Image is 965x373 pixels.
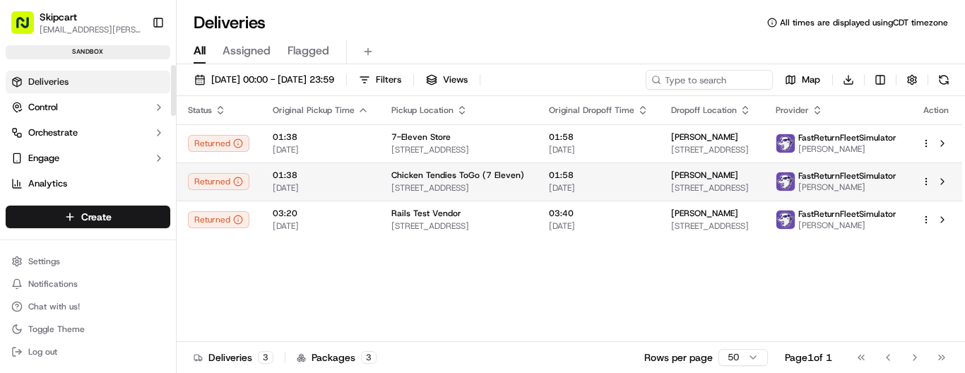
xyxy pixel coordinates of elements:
span: Original Dropoff Time [549,105,634,116]
span: [PERSON_NAME] [798,220,896,231]
span: Status [188,105,212,116]
span: FastReturnFleetSimulator [798,132,896,143]
span: 03:40 [549,208,649,219]
span: 01:58 [549,131,649,143]
button: Returned [188,211,249,228]
div: 3 [361,351,377,364]
span: [DATE] [549,144,649,155]
span: Original Pickup Time [273,105,355,116]
a: Powered byPylon [100,239,171,250]
button: Returned [188,135,249,152]
button: Refresh [934,70,954,90]
span: FastReturnFleetSimulator [798,170,896,182]
span: [PERSON_NAME] [671,170,738,181]
span: Knowledge Base [28,205,108,219]
span: Toggle Theme [28,324,85,335]
span: [DATE] [549,182,649,194]
button: Notifications [6,274,170,294]
a: 📗Knowledge Base [8,199,114,225]
span: 7-Eleven Store [391,131,451,143]
div: 📗 [14,206,25,218]
span: Assigned [223,42,271,59]
img: FleetSimulator.png [776,134,795,153]
button: Chat with us! [6,297,170,316]
span: Create [81,210,112,224]
span: Dropoff Location [671,105,737,116]
span: 01:38 [273,170,369,181]
span: 01:38 [273,131,369,143]
span: [STREET_ADDRESS] [671,220,752,232]
span: [STREET_ADDRESS] [391,144,526,155]
span: [PERSON_NAME] [671,131,738,143]
div: Page 1 of 1 [785,350,832,365]
a: Analytics [6,172,170,195]
span: [STREET_ADDRESS] [391,182,526,194]
span: [DATE] [273,220,369,232]
a: 💻API Documentation [114,199,232,225]
span: Pylon [141,239,171,250]
button: Control [6,96,170,119]
span: Control [28,101,58,114]
span: [EMAIL_ADDRESS][PERSON_NAME][DOMAIN_NAME] [40,24,141,35]
span: [STREET_ADDRESS] [671,144,752,155]
p: Rows per page [644,350,713,365]
span: Settings [28,256,60,267]
button: Skipcart [40,10,77,24]
span: Pickup Location [391,105,454,116]
button: Toggle Theme [6,319,170,339]
span: [DATE] [273,144,369,155]
span: All [194,42,206,59]
div: Packages [297,350,377,365]
span: Provider [776,105,809,116]
span: [DATE] 00:00 - [DATE] 23:59 [211,73,334,86]
div: 3 [258,351,273,364]
span: Chat with us! [28,301,80,312]
span: [DATE] [273,182,369,194]
a: Deliveries [6,71,170,93]
span: Analytics [28,177,67,190]
h1: Deliveries [194,11,266,34]
input: Got a question? Start typing here... [37,91,254,106]
div: sandbox [6,45,170,59]
img: 1736555255976-a54dd68f-1ca7-489b-9aae-adbdc363a1c4 [14,135,40,160]
div: We're available if you need us! [48,149,179,160]
button: Create [6,206,170,228]
span: [PERSON_NAME] [671,208,738,219]
button: Start new chat [240,139,257,156]
input: Type to search [646,70,773,90]
button: Returned [188,173,249,190]
span: Notifications [28,278,78,290]
button: Settings [6,251,170,271]
span: Engage [28,152,59,165]
button: Engage [6,147,170,170]
div: Deliveries [194,350,273,365]
span: FastReturnFleetSimulator [798,208,896,220]
img: Nash [14,14,42,42]
button: Orchestrate [6,122,170,144]
span: [STREET_ADDRESS] [671,182,752,194]
span: [PERSON_NAME] [798,143,896,155]
div: Action [921,105,951,116]
button: Filters [353,70,408,90]
span: 01:58 [549,170,649,181]
span: Map [802,73,820,86]
span: Deliveries [28,76,69,88]
span: Filters [376,73,401,86]
button: Views [420,70,474,90]
span: [PERSON_NAME] [798,182,896,193]
span: [DATE] [549,220,649,232]
div: Start new chat [48,135,232,149]
span: Views [443,73,468,86]
span: Flagged [288,42,329,59]
button: Skipcart[EMAIL_ADDRESS][PERSON_NAME][DOMAIN_NAME] [6,6,146,40]
p: Welcome 👋 [14,57,257,79]
div: 💻 [119,206,131,218]
button: Map [778,70,827,90]
span: Rails Test Vendor [391,208,461,219]
button: [DATE] 00:00 - [DATE] 23:59 [188,70,341,90]
span: [STREET_ADDRESS] [391,220,526,232]
button: Log out [6,342,170,362]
